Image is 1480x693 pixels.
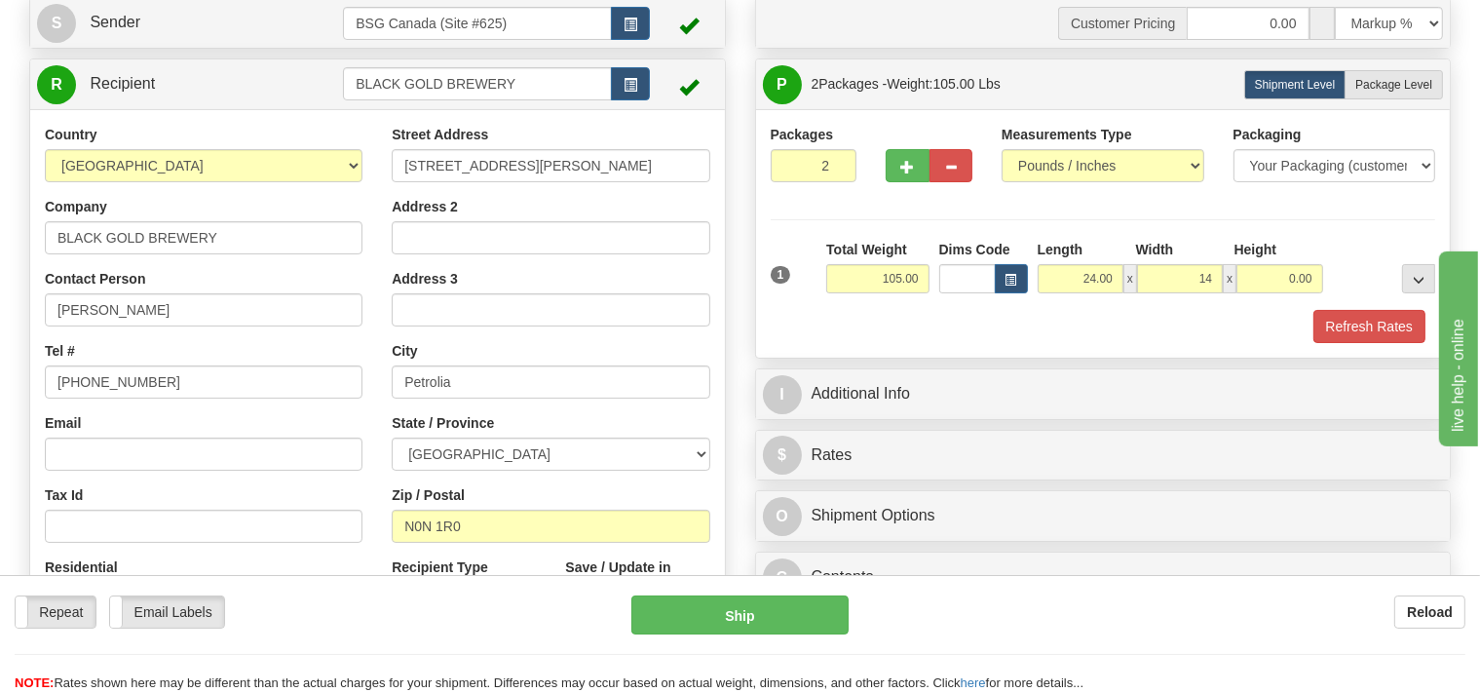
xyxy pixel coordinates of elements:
div: live help - online [15,12,180,35]
label: Contact Person [45,269,145,289]
label: Country [45,125,97,144]
iframe: chat widget [1435,247,1478,445]
button: Ship [631,596,849,635]
label: Width [1136,240,1174,259]
span: Weight: [887,76,1001,92]
label: Company [45,197,107,216]
input: Recipient Id [343,67,611,100]
label: State / Province [392,413,494,433]
label: Total Weight [826,240,907,259]
span: Lbs [978,76,1001,92]
b: Reload [1407,604,1453,620]
span: C [763,558,802,597]
label: Residential [45,558,118,577]
span: R [37,65,76,104]
input: Sender Id [343,7,611,40]
a: $Rates [763,436,1444,476]
a: IAdditional Info [763,374,1444,414]
label: Recipient Type [392,558,488,577]
span: I [763,375,802,414]
button: Refresh Rates [1313,310,1425,343]
label: Dims Code [939,240,1010,259]
span: x [1123,264,1137,293]
a: P 2Packages -Weight:105.00 Lbs [763,64,1444,104]
label: Packages [771,125,834,144]
label: Save / Update in Address Book [565,558,709,597]
span: NOTE: [15,675,54,690]
label: Measurements Type [1002,125,1132,144]
span: O [763,497,802,536]
label: Tel # [45,341,75,361]
label: Zip / Postal [392,485,465,505]
span: 2 [812,76,819,92]
span: Package Level [1355,78,1432,92]
span: Recipient [90,75,155,92]
a: here [961,675,986,690]
span: Shipment Level [1255,78,1336,92]
a: S Sender [37,3,343,43]
a: OShipment Options [763,496,1444,536]
label: City [392,341,417,361]
span: S [37,4,76,43]
label: Length [1038,240,1083,259]
label: Address 2 [392,197,458,216]
label: Height [1234,240,1277,259]
button: Reload [1394,596,1465,629]
input: Enter a location [392,149,709,182]
label: Street Address [392,125,488,144]
span: P [763,65,802,104]
label: Email [45,413,81,433]
span: 1 [771,266,791,284]
a: R Recipient [37,64,309,104]
label: Packaging [1233,125,1302,144]
span: Packages - [812,64,1001,103]
span: $ [763,436,802,475]
span: x [1223,264,1236,293]
label: Tax Id [45,485,83,505]
label: Repeat [16,597,95,628]
label: Address 3 [392,269,458,289]
span: Customer Pricing [1058,7,1187,40]
label: Email Labels [110,597,224,628]
span: Sender [90,14,140,30]
div: ... [1402,264,1435,293]
span: 105.00 [933,76,975,92]
a: CContents [763,558,1444,597]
